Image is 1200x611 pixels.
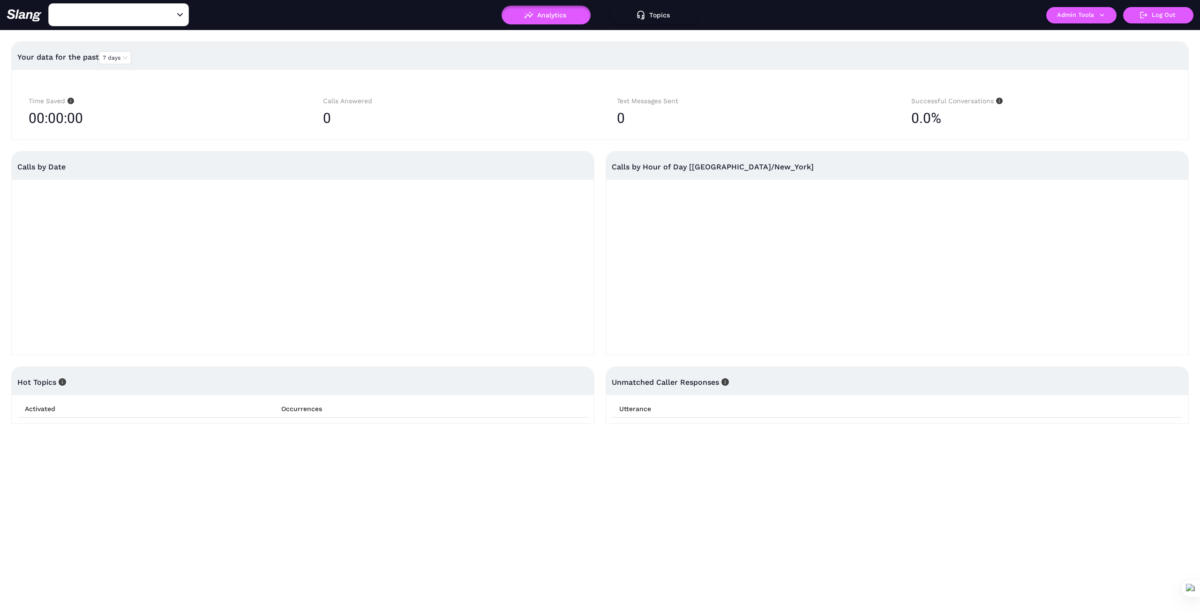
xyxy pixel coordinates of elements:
[719,378,729,386] span: info-circle
[502,11,591,18] a: Analytics
[17,378,66,387] span: Hot Topics
[911,97,1003,105] span: Successful Conversations
[29,97,74,105] span: Time Saved
[1123,7,1193,23] button: Log Out
[274,400,588,418] th: Occurrences
[17,46,1183,69] div: Your data for the past
[174,9,186,21] button: Open
[29,107,83,130] span: 00:00:00
[103,52,127,64] span: 7 days
[994,98,1003,104] span: info-circle
[612,400,1183,418] th: Utterance
[56,378,66,386] span: info-circle
[502,6,591,24] button: Analytics
[65,98,74,104] span: info-circle
[1046,7,1117,23] button: Admin Tools
[612,152,1183,182] div: Calls by Hour of Day [[GEOGRAPHIC_DATA]/New_York]
[911,107,941,130] span: 0.0%
[612,378,729,387] span: Unmatched Caller Responses
[323,96,584,107] div: Calls Answered
[609,6,698,24] button: Topics
[17,152,588,182] div: Calls by Date
[617,96,877,107] div: Text Messages Sent
[17,400,274,418] th: Activated
[617,110,625,126] span: 0
[7,9,42,22] img: 623511267c55cb56e2f2a487_logo2.png
[323,110,331,126] span: 0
